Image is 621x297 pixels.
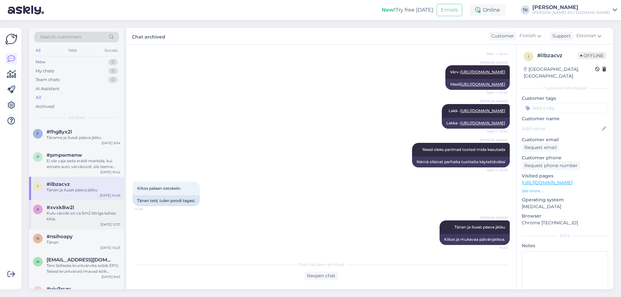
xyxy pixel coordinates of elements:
[47,135,120,141] div: Täname ja ilusat päeva jätku
[47,205,74,210] span: #xvxk8w2l
[484,168,508,173] span: Seen ✓ 14:45
[522,161,580,170] div: Request phone number
[522,180,572,186] a: [URL][DOMAIN_NAME]
[102,274,120,279] div: [DATE] 9:45
[69,115,85,121] span: All chats
[5,33,17,45] img: Askly Logo
[137,186,180,191] span: Kiitos palaan ostoksiin
[108,68,118,74] div: 0
[522,173,608,179] p: Visited pages
[47,257,114,263] span: holisti15@gmail.com
[480,138,508,143] span: [PERSON_NAME]
[299,262,344,268] span: Chat has been archived
[532,10,610,15] div: [PERSON_NAME] AS / [DOMAIN_NAME]
[522,203,608,210] p: [MEDICAL_DATA]
[47,263,120,274] div: Tere Selliseks kruntvärviks sobib EPO. Teised kruntvärvid imavad kõik niiskust ja neid ei tohi jä...
[522,196,608,203] p: Operating system
[36,236,39,241] span: n
[382,7,396,13] b: New!
[47,181,70,187] span: #ilbzacvz
[36,77,60,83] div: Team chats
[135,207,159,211] span: 14:46
[460,108,505,113] a: [URL][DOMAIN_NAME]
[519,32,536,39] span: Finnish
[489,33,514,39] div: Customer
[449,108,505,113] span: Lakk -
[37,184,38,188] span: i
[103,46,119,55] div: Socials
[480,60,508,65] span: [PERSON_NAME]
[37,207,39,212] span: x
[108,59,118,65] div: 0
[36,59,45,65] div: New
[47,234,73,239] span: #nsihoapy
[36,94,41,101] div: All
[40,34,81,40] span: Search customers
[522,188,608,194] p: See more ...
[100,193,120,198] div: [DATE] 14:46
[484,245,508,250] span: 14:46
[528,54,529,59] span: i
[460,69,505,74] a: [URL][DOMAIN_NAME]
[522,233,608,239] div: Extra
[537,52,578,59] div: # ilbzacvz
[522,219,608,226] p: Chrome [TECHNICAL_ID]
[47,239,120,245] div: Tänan
[450,69,505,74] span: Värv-
[101,222,120,227] div: [DATE] 12:37
[47,286,71,292] span: #yju3rcac
[440,234,510,245] div: Kiitos ja mukavaa päivänjatkoa.
[108,77,118,83] div: 0
[532,5,617,15] a: [PERSON_NAME][PERSON_NAME] AS / [DOMAIN_NAME]
[36,86,60,92] div: AI Assistant
[578,52,606,59] span: Offline
[47,158,120,170] div: Ei ole vaja seda eraldi märkida, kui annate auto värvikoodi, siis teeme kohe vastava effektiga vä...
[524,66,595,80] div: [GEOGRAPHIC_DATA], [GEOGRAPHIC_DATA]
[522,125,601,132] input: Add name
[437,4,462,16] button: Emails
[47,187,120,193] div: Tänan ja ilusat päeva jätku
[133,195,200,206] div: Tänan teid, tulen poodi tagasi.
[412,156,510,167] div: Nämä olisivat parhaita tuotteita käytettäväksi
[132,32,165,40] label: Chat archived
[37,154,39,159] span: p
[47,129,72,135] span: #fhg8yx2l
[100,245,120,250] div: [DATE] 10:23
[47,210,120,222] div: Kulu värvile on ca 5m2 liitriga kahes kihis
[422,147,505,152] span: Need oleks parimad tooted mida kasutada
[460,121,505,125] a: [URL][DOMAIN_NAME]
[102,141,120,145] div: [DATE] 9:54
[47,152,82,158] span: #pmpwmenw
[100,170,120,175] div: [DATE] 16:42
[304,271,338,280] div: Reopen chat
[67,46,78,55] div: Web
[522,143,559,152] div: Request email
[445,79,510,90] div: Maali
[522,242,608,249] p: Notes
[480,215,508,220] span: [PERSON_NAME]
[522,103,608,113] input: Add a tag
[37,288,39,293] span: y
[522,154,608,161] p: Customer phone
[522,213,608,219] p: Browser
[37,131,39,136] span: f
[522,95,608,102] p: Customer tags
[34,46,42,55] div: All
[470,4,505,16] div: Online
[576,32,596,39] span: Estonian
[550,33,571,39] div: Support
[521,5,530,15] div: TK
[484,90,508,95] span: Seen ✓ 14:44
[522,136,608,143] p: Customer email
[442,118,510,129] div: Lakka -
[382,6,434,14] div: Try free [DATE]:
[460,82,505,87] a: [URL][DOMAIN_NAME]
[484,129,508,134] span: Seen ✓ 14:45
[36,259,39,264] span: h
[522,115,608,122] p: Customer name
[532,5,610,10] div: [PERSON_NAME]
[454,225,505,229] span: Tänan ja ilusat päeva jätku
[36,103,54,110] div: Archived
[480,99,508,104] span: [PERSON_NAME]
[36,68,54,74] div: My chats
